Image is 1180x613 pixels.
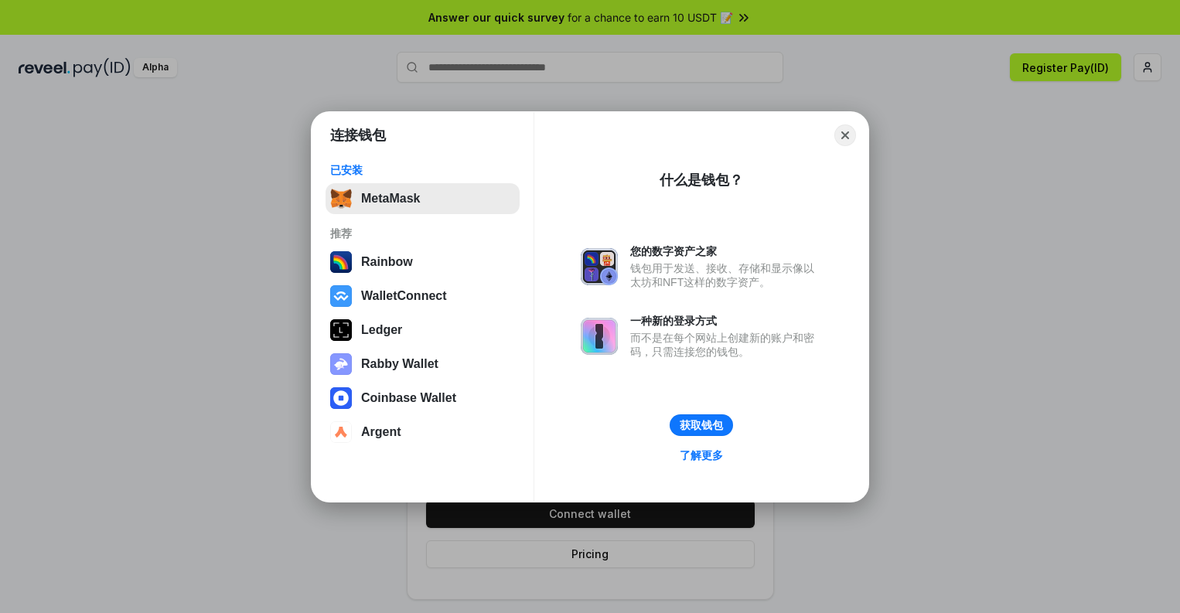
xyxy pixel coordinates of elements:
a: 了解更多 [670,445,732,465]
div: MetaMask [361,192,420,206]
button: Argent [326,417,520,448]
div: 已安装 [330,163,515,177]
div: 什么是钱包？ [660,171,743,189]
img: svg+xml,%3Csvg%20xmlns%3D%22http%3A%2F%2Fwww.w3.org%2F2000%2Fsvg%22%20width%3D%2228%22%20height%3... [330,319,352,341]
img: svg+xml,%3Csvg%20width%3D%2228%22%20height%3D%2228%22%20viewBox%3D%220%200%2028%2028%22%20fill%3D... [330,387,352,409]
div: 您的数字资产之家 [630,244,822,258]
div: 推荐 [330,226,515,240]
h1: 连接钱包 [330,126,386,145]
button: Close [834,124,856,146]
img: svg+xml,%3Csvg%20xmlns%3D%22http%3A%2F%2Fwww.w3.org%2F2000%2Fsvg%22%20fill%3D%22none%22%20viewBox... [581,318,618,355]
button: 获取钱包 [670,414,733,436]
div: 而不是在每个网站上创建新的账户和密码，只需连接您的钱包。 [630,331,822,359]
div: 一种新的登录方式 [630,314,822,328]
div: Argent [361,425,401,439]
div: 钱包用于发送、接收、存储和显示像以太坊和NFT这样的数字资产。 [630,261,822,289]
div: Ledger [361,323,402,337]
button: Rainbow [326,247,520,278]
div: 了解更多 [680,448,723,462]
div: Rainbow [361,255,413,269]
img: svg+xml,%3Csvg%20width%3D%22120%22%20height%3D%22120%22%20viewBox%3D%220%200%20120%20120%22%20fil... [330,251,352,273]
div: Rabby Wallet [361,357,438,371]
button: Rabby Wallet [326,349,520,380]
img: svg+xml,%3Csvg%20width%3D%2228%22%20height%3D%2228%22%20viewBox%3D%220%200%2028%2028%22%20fill%3D... [330,421,352,443]
div: 获取钱包 [680,418,723,432]
div: WalletConnect [361,289,447,303]
div: Coinbase Wallet [361,391,456,405]
button: MetaMask [326,183,520,214]
img: svg+xml,%3Csvg%20xmlns%3D%22http%3A%2F%2Fwww.w3.org%2F2000%2Fsvg%22%20fill%3D%22none%22%20viewBox... [330,353,352,375]
button: Coinbase Wallet [326,383,520,414]
img: svg+xml,%3Csvg%20xmlns%3D%22http%3A%2F%2Fwww.w3.org%2F2000%2Fsvg%22%20fill%3D%22none%22%20viewBox... [581,248,618,285]
button: WalletConnect [326,281,520,312]
img: svg+xml,%3Csvg%20fill%3D%22none%22%20height%3D%2233%22%20viewBox%3D%220%200%2035%2033%22%20width%... [330,188,352,209]
button: Ledger [326,315,520,346]
img: svg+xml,%3Csvg%20width%3D%2228%22%20height%3D%2228%22%20viewBox%3D%220%200%2028%2028%22%20fill%3D... [330,285,352,307]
